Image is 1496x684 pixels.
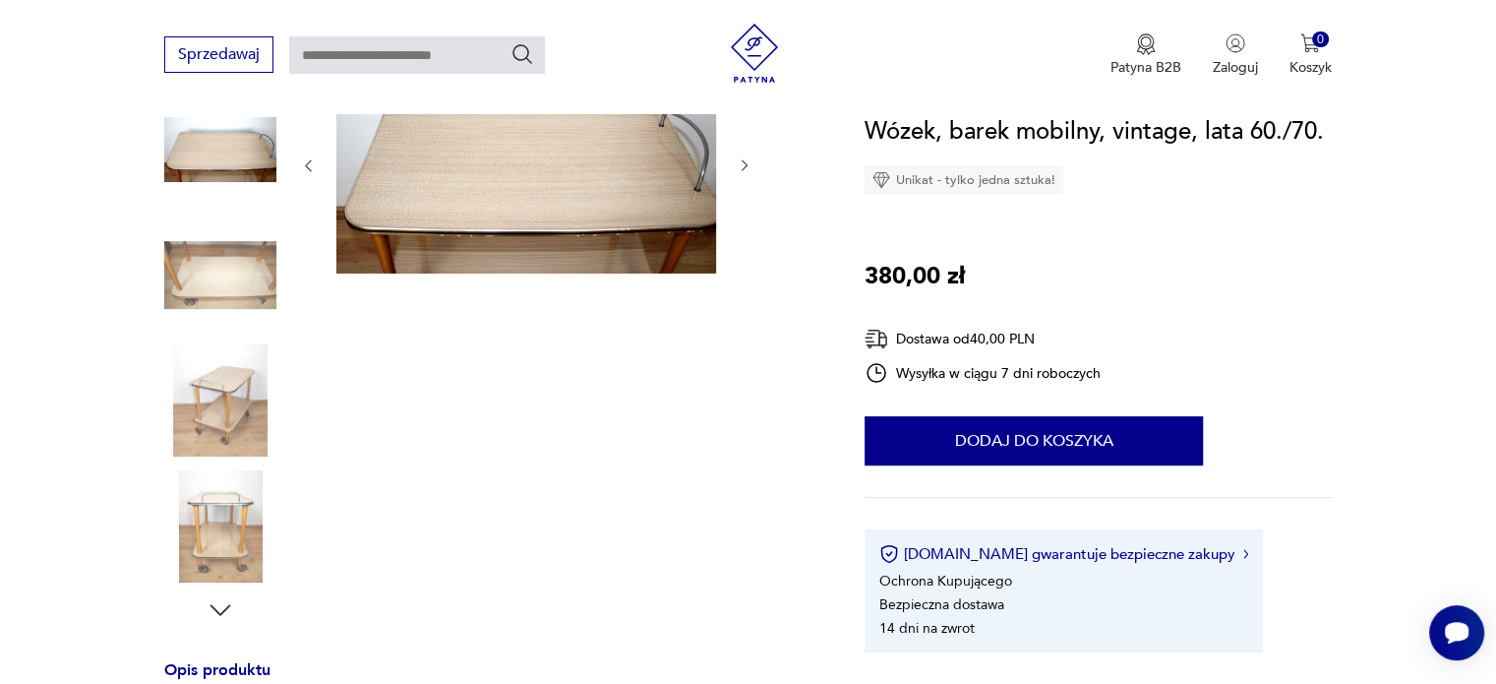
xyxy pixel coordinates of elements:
p: Patyna B2B [1110,58,1181,77]
img: Zdjęcie produktu Wózek, barek mobilny, vintage, lata 60./70. [164,93,276,206]
img: Ikona dostawy [865,327,888,351]
a: Sprzedawaj [164,49,273,63]
p: Koszyk [1289,58,1332,77]
li: Ochrona Kupującego [879,572,1012,591]
img: Ikona strzałki w prawo [1243,549,1249,559]
div: Unikat - tylko jedna sztuka! [865,165,1063,195]
iframe: Smartsupp widget button [1429,605,1484,660]
button: [DOMAIN_NAME] gwarantuje bezpieczne zakupy [879,544,1248,564]
img: Ikona medalu [1136,33,1156,55]
button: Patyna B2B [1110,33,1181,77]
img: Zdjęcie produktu Wózek, barek mobilny, vintage, lata 60./70. [164,344,276,457]
img: Patyna - sklep z meblami i dekoracjami vintage [725,24,784,83]
a: Ikona medaluPatyna B2B [1110,33,1181,77]
button: Dodaj do koszyka [865,416,1203,466]
div: 0 [1312,31,1329,48]
img: Ikona koszyka [1300,33,1320,53]
button: Zaloguj [1213,33,1258,77]
img: Ikona certyfikatu [879,544,899,564]
img: Zdjęcie produktu Wózek, barek mobilny, vintage, lata 60./70. [164,470,276,583]
li: Bezpieczna dostawa [879,595,1004,614]
button: Szukaj [510,42,534,66]
p: Zaloguj [1213,58,1258,77]
p: 380,00 zł [865,258,965,295]
img: Zdjęcie produktu Wózek, barek mobilny, vintage, lata 60./70. [336,54,716,274]
button: 0Koszyk [1289,33,1332,77]
img: Zdjęcie produktu Wózek, barek mobilny, vintage, lata 60./70. [164,219,276,332]
div: Wysyłka w ciągu 7 dni roboczych [865,361,1101,385]
div: Dostawa od 40,00 PLN [865,327,1101,351]
img: Ikona diamentu [872,171,890,189]
button: Sprzedawaj [164,36,273,73]
h1: Wózek, barek mobilny, vintage, lata 60./70. [865,113,1324,151]
li: 14 dni na zwrot [879,619,975,638]
img: Ikonka użytkownika [1226,33,1245,53]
